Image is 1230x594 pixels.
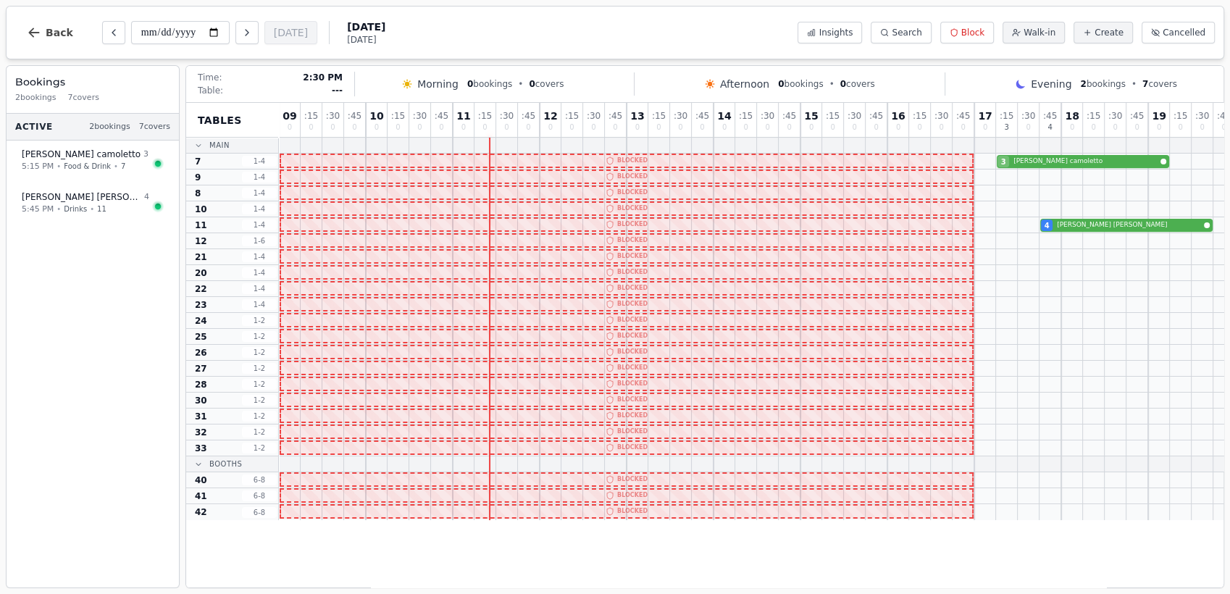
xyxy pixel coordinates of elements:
span: 0 [330,124,335,131]
span: 11 [195,219,207,231]
span: 0 [1178,124,1182,131]
span: 0 [613,124,617,131]
span: 16 [891,111,905,121]
span: 7 [121,161,125,172]
span: : 45 [1043,112,1057,120]
span: 0 [765,124,769,131]
span: 0 [1026,124,1030,131]
span: [DATE] [347,34,385,46]
span: • [57,204,61,214]
button: Walk-in [1003,22,1065,43]
span: 28 [195,379,207,390]
span: 19 [1152,111,1166,121]
span: 4 [1045,220,1050,231]
span: 0 [1200,124,1204,131]
span: 0 [1221,124,1226,131]
span: 09 [283,111,296,121]
span: Active [15,121,53,133]
span: 5:15 PM [22,161,54,173]
span: Booths [209,459,242,469]
span: 0 [852,124,856,131]
span: Cancelled [1163,27,1205,38]
span: 0 [548,124,553,131]
span: : 30 [674,112,687,120]
span: 32 [195,427,207,438]
span: 0 [288,124,292,131]
span: 0 [874,124,878,131]
span: 1 - 4 [242,156,277,167]
span: 2 bookings [89,121,130,133]
span: 0 [743,124,748,131]
span: • [57,161,61,172]
span: 1 - 2 [242,395,277,406]
span: 0 [983,124,987,131]
span: Search [892,27,921,38]
span: 1 - 4 [242,204,277,214]
span: 1 - 6 [242,235,277,246]
span: 0 [461,124,466,131]
span: : 45 [782,112,796,120]
span: [PERSON_NAME] [PERSON_NAME] [1057,220,1201,230]
span: [PERSON_NAME] camoletto [1013,156,1158,167]
span: 0 [467,79,473,89]
button: [PERSON_NAME] [PERSON_NAME]45:45 PM•Drinks•11 [12,183,173,223]
span: 7 [195,156,201,167]
span: 7 covers [139,121,170,133]
span: 11 [97,204,106,214]
span: : 30 [587,112,601,120]
span: 1 - 2 [242,331,277,342]
span: Back [46,28,73,38]
span: 10 [195,204,207,215]
span: 18 [1065,111,1079,121]
span: : 15 [739,112,753,120]
span: 1 - 4 [242,267,277,278]
span: 1 - 2 [242,427,277,438]
span: 27 [195,363,207,375]
span: 0 [375,124,379,131]
span: : 15 [565,112,579,120]
span: 0 [1070,124,1074,131]
span: : 30 [761,112,774,120]
button: Create [1074,22,1133,43]
span: 20 [195,267,207,279]
span: 24 [195,315,207,327]
span: Morning [417,77,459,91]
span: 0 [656,124,661,131]
span: 5:45 PM [22,204,54,216]
span: 25 [195,331,207,343]
span: : 45 [869,112,883,120]
span: 1 - 4 [242,283,277,294]
span: 22 [195,283,207,295]
button: [DATE] [264,21,317,44]
span: 2 [1080,79,1086,89]
span: 1 - 4 [242,188,277,198]
span: Food & Drink [64,161,111,172]
span: bookings [778,78,823,90]
span: : 15 [391,112,405,120]
span: 6 - 8 [242,507,277,518]
span: covers [840,78,875,90]
span: 0 [1113,124,1117,131]
span: : 45 [956,112,970,120]
span: bookings [467,78,512,90]
button: Cancelled [1142,22,1215,43]
span: 1 - 2 [242,347,277,358]
span: Main [209,140,230,151]
span: Time: [198,72,222,83]
span: • [829,78,834,90]
button: Search [871,22,931,43]
span: 0 [787,124,791,131]
span: 0 [417,124,422,131]
span: 9 [195,172,201,183]
span: 33 [195,443,207,454]
span: 23 [195,299,207,311]
span: : 30 [848,112,861,120]
span: • [114,161,118,172]
span: 7 covers [68,92,99,104]
span: : 30 [1021,112,1035,120]
span: Create [1095,27,1124,38]
span: 1 - 4 [242,172,277,183]
span: Walk-in [1024,27,1055,38]
span: 30 [195,395,207,406]
span: 0 [569,124,574,131]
